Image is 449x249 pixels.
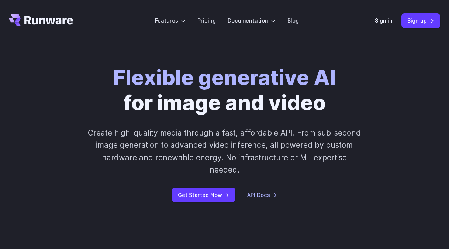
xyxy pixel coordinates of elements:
p: Create high-quality media through a fast, affordable API. From sub-second image generation to adv... [86,127,362,176]
a: Go to / [9,14,73,26]
h1: for image and video [113,65,336,115]
a: Blog [287,16,299,25]
label: Features [155,16,186,25]
strong: Flexible generative AI [113,65,336,90]
label: Documentation [228,16,276,25]
a: API Docs [247,191,277,199]
a: Pricing [197,16,216,25]
a: Get Started Now [172,188,235,202]
a: Sign up [401,13,440,28]
a: Sign in [375,16,393,25]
